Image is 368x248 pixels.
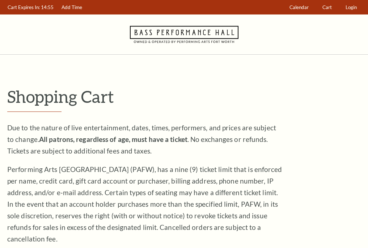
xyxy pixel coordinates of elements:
[8,4,40,10] span: Cart Expires In:
[41,4,54,10] span: 14:55
[7,123,276,155] span: Due to the nature of live entertainment, dates, times, performers, and prices are subject to chan...
[322,4,332,10] span: Cart
[7,87,361,106] p: Shopping Cart
[39,135,187,143] strong: All patrons, regardless of age, must have a ticket
[58,0,86,14] a: Add Time
[319,0,335,14] a: Cart
[346,4,357,10] span: Login
[289,4,309,10] span: Calendar
[7,164,282,245] p: Performing Arts [GEOGRAPHIC_DATA] (PAFW), has a nine (9) ticket limit that is enforced per name, ...
[286,0,312,14] a: Calendar
[342,0,360,14] a: Login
